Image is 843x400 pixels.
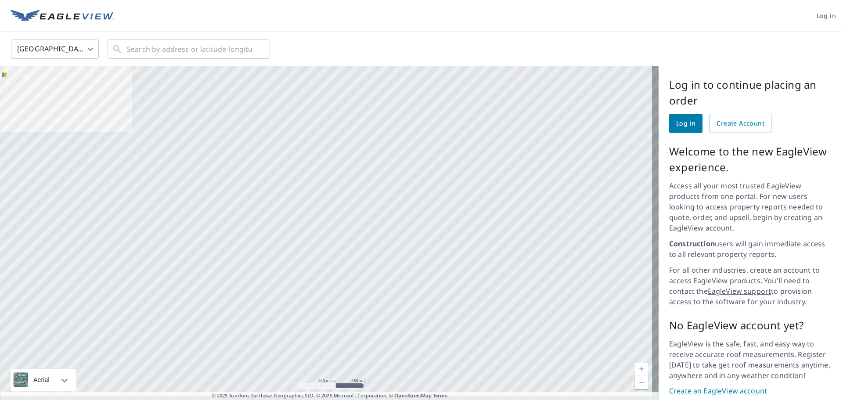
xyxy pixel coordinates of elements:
[11,37,99,61] div: [GEOGRAPHIC_DATA]
[669,77,832,108] p: Log in to continue placing an order
[127,37,252,61] input: Search by address or latitude-longitude
[710,114,771,133] a: Create Account
[31,369,52,391] div: Aerial
[212,392,447,400] span: © 2025 TomTom, Earthstar Geographics SIO, © 2025 Microsoft Corporation, ©
[669,114,702,133] a: Log in
[669,238,832,259] p: users will gain immediate access to all relevant property reports.
[817,11,836,22] span: Log in
[433,392,447,399] a: Terms
[676,118,695,129] span: Log in
[635,376,648,389] a: Current Level 5, Zoom Out
[669,386,832,396] a: Create an EagleView account
[669,317,832,333] p: No EagleView account yet?
[717,118,764,129] span: Create Account
[669,180,832,233] p: Access all your most trusted EagleView products from one portal. For new users looking to access ...
[669,239,715,249] strong: Construction
[394,392,431,399] a: OpenStreetMap
[669,265,832,307] p: For all other industries, create an account to access EagleView products. You'll need to contact ...
[11,369,76,391] div: Aerial
[708,286,771,296] a: EagleView support
[669,144,832,175] p: Welcome to the new EagleView experience.
[11,10,114,23] img: EV Logo
[669,339,832,381] p: EagleView is the safe, fast, and easy way to receive accurate roof measurements. Register [DATE] ...
[635,363,648,376] a: Current Level 5, Zoom In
